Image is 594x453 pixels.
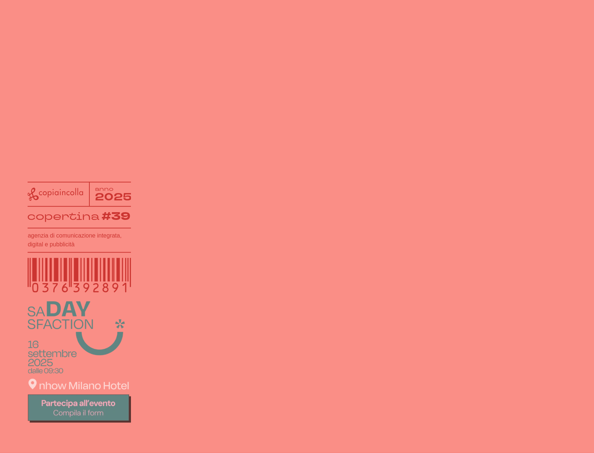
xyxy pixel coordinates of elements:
tspan: 2025 [95,190,132,204]
tspan: copertina [27,209,99,224]
tspan: #39 [102,209,131,225]
tspan: anno [95,185,114,193]
h1: agenzia di comunicazione integrata, digital e pubblicità [28,231,131,249]
img: SaDaysfaction [28,301,131,423]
